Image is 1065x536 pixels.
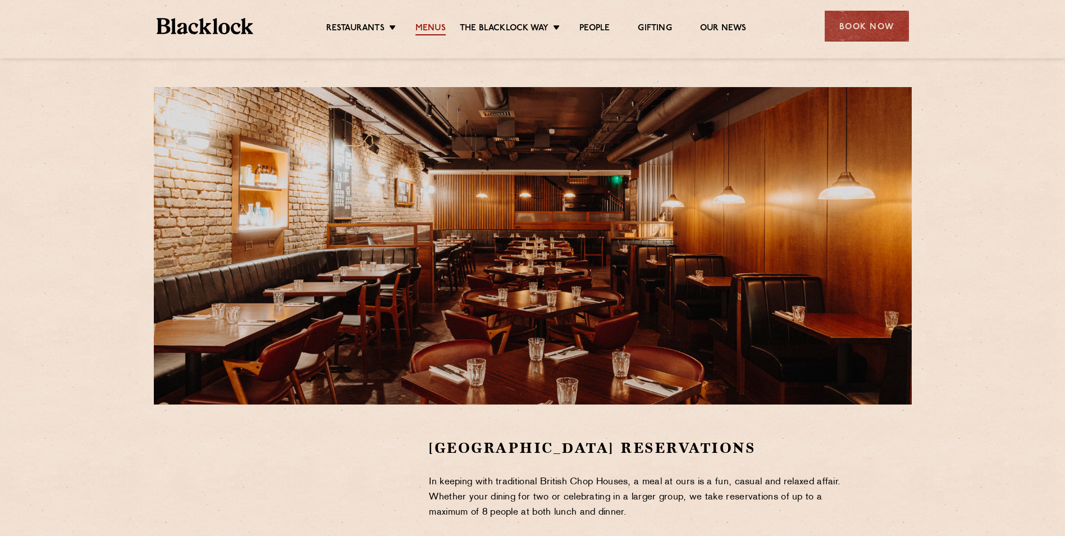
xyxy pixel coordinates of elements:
[429,438,860,458] h2: [GEOGRAPHIC_DATA] Reservations
[415,23,446,35] a: Menus
[700,23,747,35] a: Our News
[579,23,610,35] a: People
[460,23,549,35] a: The Blacklock Way
[825,11,909,42] div: Book Now
[326,23,385,35] a: Restaurants
[638,23,671,35] a: Gifting
[157,18,254,34] img: BL_Textured_Logo-footer-cropped.svg
[429,475,860,520] p: In keeping with traditional British Chop Houses, a meal at ours is a fun, casual and relaxed affa...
